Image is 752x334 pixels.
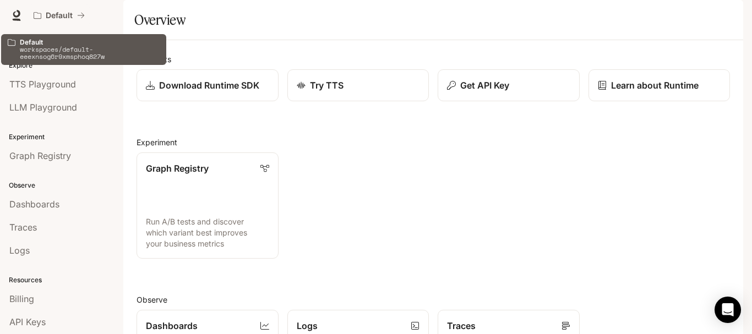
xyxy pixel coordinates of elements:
button: All workspaces [29,4,90,26]
p: Try TTS [310,79,344,92]
a: Try TTS [287,69,429,101]
p: Logs [297,319,318,332]
p: Run A/B tests and discover which variant best improves your business metrics [146,216,269,249]
button: Get API Key [438,69,580,101]
p: Learn about Runtime [611,79,699,92]
h2: Experiment [137,136,730,148]
p: Default [46,11,73,20]
p: Traces [447,319,476,332]
p: Get API Key [460,79,509,92]
a: Download Runtime SDK [137,69,279,101]
p: Download Runtime SDK [159,79,259,92]
h2: Shortcuts [137,53,730,65]
p: workspaces/default-eeexnsog6r9xmsphoq827w [20,46,160,60]
h2: Observe [137,294,730,305]
p: Default [20,39,160,46]
a: Graph RegistryRun A/B tests and discover which variant best improves your business metrics [137,152,279,259]
a: Learn about Runtime [588,69,731,101]
h1: Overview [134,9,186,31]
p: Dashboards [146,319,198,332]
p: Graph Registry [146,162,209,175]
div: Open Intercom Messenger [715,297,741,323]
